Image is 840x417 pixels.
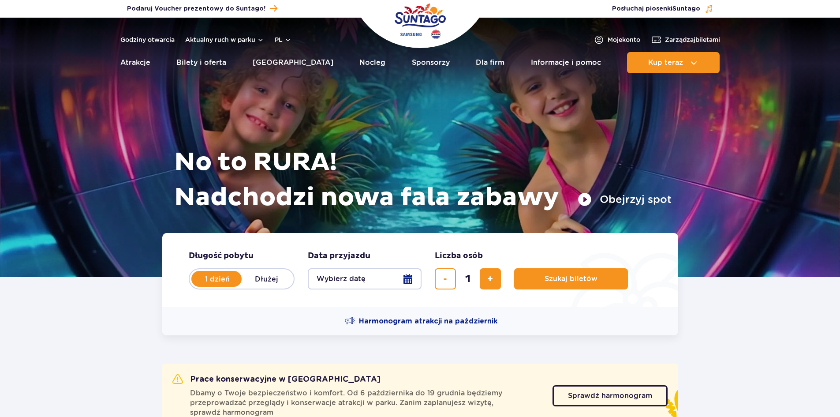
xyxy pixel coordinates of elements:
form: Planowanie wizyty w Park of Poland [162,233,678,307]
a: Mojekonto [594,34,640,45]
input: liczba biletów [457,268,478,289]
button: dodaj bilet [480,268,501,289]
button: Obejrzyj spot [578,192,672,207]
span: Długość pobytu [189,251,254,261]
button: Szukaj biletów [514,268,628,289]
span: Harmonogram atrakcji na październik [359,316,497,326]
a: Atrakcje [120,52,150,73]
button: usuń bilet [435,268,456,289]
span: Zarządzaj biletami [665,35,720,44]
a: Informacje i pomoc [531,52,601,73]
span: Podaruj Voucher prezentowy do Suntago! [127,4,265,13]
span: Kup teraz [648,59,683,67]
label: Dłużej [242,270,292,288]
a: Podaruj Voucher prezentowy do Suntago! [127,3,277,15]
span: Sprawdź harmonogram [568,392,652,399]
a: Harmonogram atrakcji na październik [345,316,497,327]
span: Szukaj biletów [545,275,597,283]
a: [GEOGRAPHIC_DATA] [253,52,333,73]
a: Nocleg [359,52,385,73]
h1: No to RURA! Nadchodzi nowa fala zabawy [174,145,672,215]
span: Suntago [672,6,700,12]
label: 1 dzień [192,270,243,288]
a: Sprawdź harmonogram [553,385,668,406]
a: Sponsorzy [412,52,450,73]
span: Liczba osób [435,251,483,261]
span: Moje konto [608,35,640,44]
button: Wybierz datę [308,268,422,289]
h2: Prace konserwacyjne w [GEOGRAPHIC_DATA] [172,374,381,385]
button: Posłuchaj piosenkiSuntago [612,4,713,13]
span: Data przyjazdu [308,251,370,261]
a: Dla firm [476,52,504,73]
a: Godziny otwarcia [120,35,175,44]
a: Bilety i oferta [176,52,226,73]
button: Kup teraz [627,52,720,73]
span: Posłuchaj piosenki [612,4,700,13]
a: Zarządzajbiletami [651,34,720,45]
button: Aktualny ruch w parku [185,36,264,43]
button: pl [275,35,291,44]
